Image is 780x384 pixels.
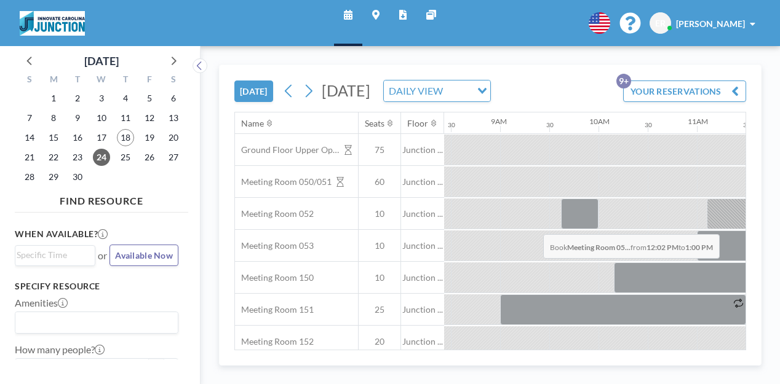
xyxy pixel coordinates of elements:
span: Junction ... [401,272,444,283]
span: Wednesday, September 24, 2025 [93,149,110,166]
div: Search for option [15,312,178,333]
span: [PERSON_NAME] [676,18,745,29]
span: Monday, September 15, 2025 [45,129,62,146]
span: or [98,249,107,262]
span: [DATE] [322,81,370,100]
b: Meeting Room 05... [567,243,631,252]
input: Search for option [447,83,470,99]
b: 1:00 PM [685,243,713,252]
input: Search for option [17,315,171,331]
span: Wednesday, September 10, 2025 [93,109,110,127]
b: 12:02 PM [647,243,679,252]
span: Monday, September 8, 2025 [45,109,62,127]
div: M [42,72,66,88]
span: Tuesday, September 30, 2025 [69,168,86,186]
span: Friday, September 12, 2025 [141,109,158,127]
span: 25 [359,304,400,315]
button: YOUR RESERVATIONS9+ [623,80,746,102]
span: Sunday, September 28, 2025 [21,168,38,186]
div: 30 [645,121,652,129]
div: 11AM [688,117,708,126]
span: Monday, September 22, 2025 [45,149,62,166]
span: Thursday, September 18, 2025 [117,129,134,146]
span: Sunday, September 14, 2025 [21,129,38,146]
span: Thursday, September 11, 2025 [117,109,134,127]
span: Book from to [543,234,720,259]
span: 10 [359,240,400,251]
span: Tuesday, September 9, 2025 [69,109,86,127]
button: [DATE] [234,80,273,102]
span: Saturday, September 20, 2025 [165,129,182,146]
div: S [18,72,42,88]
span: Monday, September 29, 2025 [45,168,62,186]
span: Saturday, September 6, 2025 [165,90,182,107]
span: Saturday, September 27, 2025 [165,149,182,166]
div: 9AM [491,117,507,126]
span: Tuesday, September 16, 2025 [69,129,86,146]
span: 10 [359,208,400,219]
span: 75 [359,144,400,155]
span: Thursday, September 25, 2025 [117,149,134,166]
span: Friday, September 5, 2025 [141,90,158,107]
span: Saturday, September 13, 2025 [165,109,182,127]
div: T [113,72,137,88]
span: Wednesday, September 17, 2025 [93,129,110,146]
h4: FIND RESOURCE [15,190,188,207]
span: Junction ... [401,144,444,155]
span: Tuesday, September 23, 2025 [69,149,86,166]
span: Friday, September 19, 2025 [141,129,158,146]
span: Monday, September 1, 2025 [45,90,62,107]
input: Search for option [17,248,88,262]
div: T [66,72,90,88]
span: Wednesday, September 3, 2025 [93,90,110,107]
button: + [164,358,178,379]
span: Thursday, September 4, 2025 [117,90,134,107]
span: Junction ... [401,336,444,347]
div: Floor [407,118,428,129]
div: W [90,72,114,88]
span: Junction ... [401,240,444,251]
h3: Specify resource [15,281,178,292]
span: Available Now [115,250,173,261]
div: 10AM [589,117,610,126]
div: [DATE] [84,52,119,69]
span: Meeting Room 050/051 [235,176,332,187]
span: Meeting Room 152 [235,336,314,347]
div: F [137,72,161,88]
span: Ground Floor Upper Open Area [235,144,340,155]
span: Meeting Room 052 [235,208,314,219]
div: 30 [546,121,554,129]
div: Name [241,118,264,129]
div: Seats [365,118,384,129]
span: Friday, September 26, 2025 [141,149,158,166]
span: Junction ... [401,208,444,219]
button: - [149,358,164,379]
span: DAILY VIEW [386,83,445,99]
p: 9+ [616,74,631,88]
div: S [161,72,185,88]
span: Junction ... [401,304,444,315]
div: Search for option [384,80,490,101]
span: Meeting Room 151 [235,304,314,315]
span: Meeting Room 150 [235,272,314,283]
div: 30 [743,121,750,129]
img: organization-logo [20,11,85,36]
span: Sunday, September 21, 2025 [21,149,38,166]
button: Available Now [109,245,178,266]
span: Tuesday, September 2, 2025 [69,90,86,107]
span: Meeting Room 053 [235,240,314,251]
div: Search for option [15,246,95,264]
label: Amenities [15,297,68,309]
span: 60 [359,176,400,187]
div: 30 [448,121,455,129]
span: ER [655,18,666,29]
span: 20 [359,336,400,347]
span: Junction ... [401,176,444,187]
span: Sunday, September 7, 2025 [21,109,38,127]
label: How many people? [15,343,105,356]
span: 10 [359,272,400,283]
